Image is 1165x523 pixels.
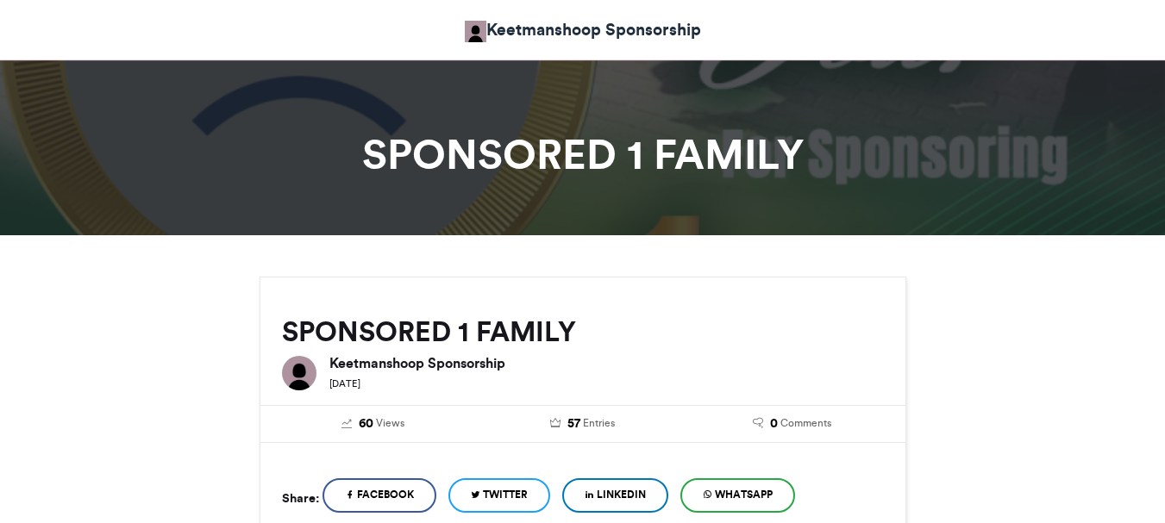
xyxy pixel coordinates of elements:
span: LinkedIn [597,487,646,502]
h5: Share: [282,487,319,509]
img: Keetmanshoop Sponsorship [282,356,316,390]
a: WhatsApp [680,478,795,513]
span: Entries [583,415,615,431]
a: Keetmanshoop Sponsorship [465,17,701,42]
a: Twitter [448,478,550,513]
h6: Keetmanshoop Sponsorship [329,356,884,370]
span: Facebook [357,487,414,502]
a: LinkedIn [562,478,668,513]
a: 60 Views [282,414,466,433]
span: Views [376,415,404,431]
h2: SPONSORED 1 FAMILY [282,316,884,347]
a: Facebook [323,478,436,513]
span: Comments [780,415,831,431]
span: 60 [359,414,373,433]
span: 57 [567,414,580,433]
a: 57 Entries [491,414,674,433]
span: Twitter [483,487,528,502]
a: 0 Comments [700,414,884,433]
h1: SPONSORED 1 FAMILY [104,134,1062,175]
span: WhatsApp [715,487,773,502]
small: [DATE] [329,377,360,389]
img: Keetmanshoop Sponsorship [465,21,486,42]
span: 0 [770,414,778,433]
